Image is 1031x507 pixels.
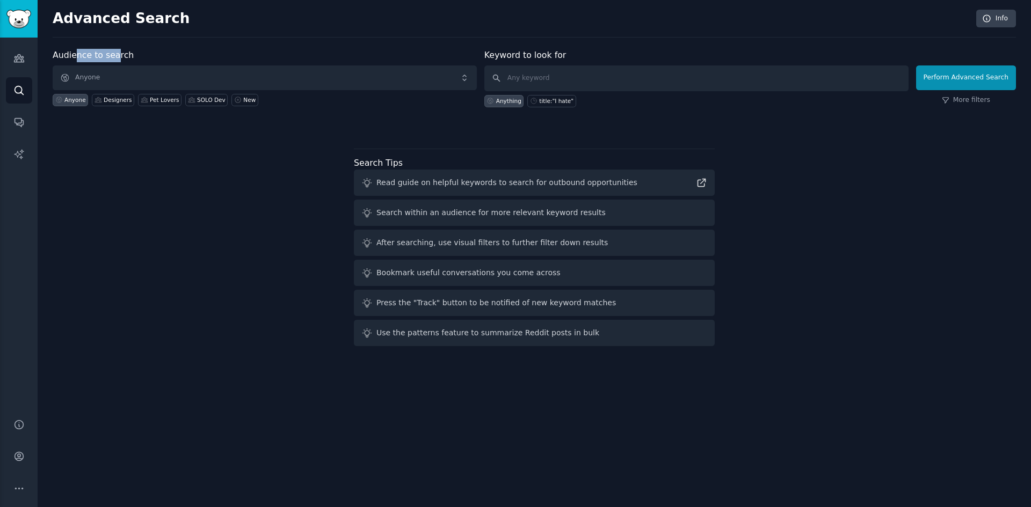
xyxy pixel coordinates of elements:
div: New [243,96,256,104]
div: Anyone [64,96,86,104]
a: New [231,94,258,106]
a: More filters [942,95,990,105]
div: Search within an audience for more relevant keyword results [376,207,606,218]
input: Any keyword [484,65,909,91]
div: Anything [496,97,521,105]
label: Audience to search [53,50,134,60]
div: Designers [104,96,132,104]
div: SOLO Dev [197,96,226,104]
label: Search Tips [354,158,403,168]
label: Keyword to look for [484,50,567,60]
div: After searching, use visual filters to further filter down results [376,237,608,248]
div: Press the "Track" button to be notified of new keyword matches [376,297,616,308]
img: GummySearch logo [6,10,31,28]
div: Bookmark useful conversations you come across [376,267,561,278]
div: Use the patterns feature to summarize Reddit posts in bulk [376,327,599,339]
div: title:"I hate" [539,97,573,105]
button: Perform Advanced Search [916,65,1016,90]
div: Pet Lovers [150,96,179,104]
button: Anyone [53,65,477,90]
h2: Advanced Search [53,10,970,27]
a: Info [976,10,1016,28]
div: Read guide on helpful keywords to search for outbound opportunities [376,177,637,188]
